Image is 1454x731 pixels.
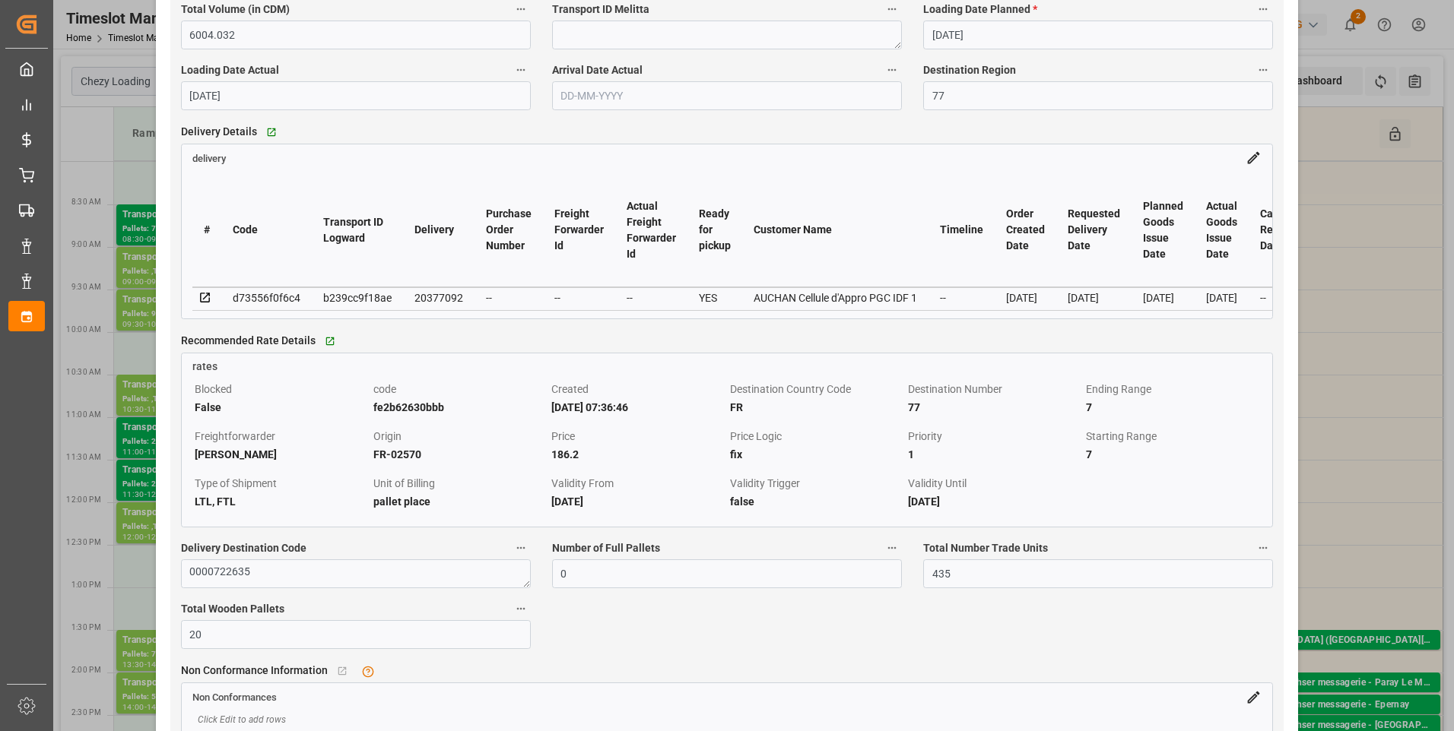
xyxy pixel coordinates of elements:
[192,360,217,372] span: rates
[730,474,903,492] div: Validity Trigger
[221,173,312,287] th: Code
[192,152,226,163] span: delivery
[373,427,546,445] div: Origin
[511,538,531,558] button: Delivery Destination Code
[754,289,917,307] div: AUCHAN Cellule d'Appro PGC IDF 1
[551,445,724,464] div: 186.2
[627,289,676,307] div: --
[1260,289,1311,307] div: --
[923,21,1273,49] input: DD-MM-YYYY
[1195,173,1249,287] th: Actual Goods Issue Date
[882,60,902,80] button: Arrival Date Actual
[511,60,531,80] button: Loading Date Actual
[181,81,531,110] input: DD-MM-YYYY
[551,474,724,492] div: Validity From
[475,173,543,287] th: Purchase Order Number
[615,173,687,287] th: Actual Freight Forwarder Id
[908,427,1081,445] div: Priority
[182,353,1273,375] a: rates
[1143,289,1183,307] div: [DATE]
[403,173,475,287] th: Delivery
[730,427,903,445] div: Price Logic
[373,492,546,511] div: pallet place
[181,124,257,140] span: Delivery Details
[181,62,279,78] span: Loading Date Actual
[543,173,615,287] th: Freight Forwarder Id
[192,691,277,702] span: Non Conformances
[1132,173,1195,287] th: Planned Goods Issue Date
[730,380,903,398] div: Destination Country Code
[554,289,604,307] div: --
[192,173,221,287] th: #
[373,398,546,416] div: fe2b62630bbb
[730,398,903,416] div: FR
[1086,398,1259,416] div: 7
[908,398,1081,416] div: 77
[312,173,403,287] th: Transport ID Logward
[552,81,902,110] input: DD-MM-YYYY
[181,333,316,349] span: Recommended Rate Details
[552,2,649,17] span: Transport ID Melitta
[1068,289,1120,307] div: [DATE]
[1086,427,1259,445] div: Starting Range
[195,398,367,416] div: False
[181,2,290,17] span: Total Volume (in CDM)
[195,474,367,492] div: Type of Shipment
[923,2,1037,17] span: Loading Date Planned
[908,445,1081,464] div: 1
[923,540,1048,556] span: Total Number Trade Units
[908,380,1081,398] div: Destination Number
[908,492,1081,511] div: [DATE]
[551,380,724,398] div: Created
[511,599,531,619] button: Total Wooden Pallets
[192,151,226,163] a: delivery
[323,289,392,307] div: b239cc9f18ae
[1206,289,1237,307] div: [DATE]
[551,492,724,511] div: [DATE]
[181,540,306,556] span: Delivery Destination Code
[908,474,1081,492] div: Validity Until
[940,289,983,307] div: --
[551,398,724,416] div: [DATE] 07:36:46
[1056,173,1132,287] th: Requested Delivery Date
[195,445,367,464] div: [PERSON_NAME]
[551,427,724,445] div: Price
[373,474,546,492] div: Unit of Billing
[1086,380,1259,398] div: Ending Range
[730,492,903,511] div: false
[923,62,1016,78] span: Destination Region
[1086,445,1259,464] div: 7
[552,62,643,78] span: Arrival Date Actual
[373,445,546,464] div: FR-02570
[486,289,532,307] div: --
[730,445,903,464] div: fix
[414,289,463,307] div: 20377092
[882,538,902,558] button: Number of Full Pallets
[198,713,286,726] span: Click Edit to add rows
[181,663,328,679] span: Non Conformance Information
[687,173,742,287] th: Ready for pickup
[181,559,531,588] textarea: 0000722635
[233,289,300,307] div: d73556f0f6c4
[1253,60,1273,80] button: Destination Region
[181,601,284,617] span: Total Wooden Pallets
[1006,289,1045,307] div: [DATE]
[195,380,367,398] div: Blocked
[373,380,546,398] div: code
[929,173,995,287] th: Timeline
[195,492,367,511] div: LTL, FTL
[995,173,1056,287] th: Order Created Date
[552,540,660,556] span: Number of Full Pallets
[742,173,929,287] th: Customer Name
[699,289,731,307] div: YES
[192,690,277,702] a: Non Conformances
[195,427,367,445] div: Freightforwarder
[1253,538,1273,558] button: Total Number Trade Units
[1249,173,1322,287] th: Cargo Readiness Date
